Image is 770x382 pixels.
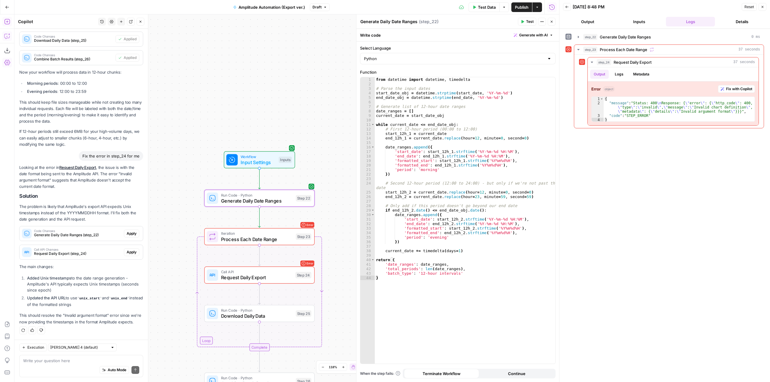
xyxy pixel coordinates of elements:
span: step_23 [583,47,597,53]
span: step_24 [597,59,611,65]
div: 6 [360,100,375,104]
a: Request Daily Export [59,165,96,170]
span: Apply [127,249,137,255]
label: Select Language [360,45,556,51]
span: Error [306,259,313,267]
g: Edge from start to step_22 [258,168,260,189]
div: 11 [360,122,375,127]
button: Test Data [469,2,499,12]
button: Logs [611,70,627,79]
div: Step 23 [296,234,311,240]
button: Test [518,18,536,26]
strong: Evening periods [27,89,57,94]
p: If 12-hour periods still exceed 6MB for your high-volume days, we can easily adjust to smaller ch... [19,128,143,147]
button: Inputs [614,17,664,26]
span: Error [306,221,313,229]
div: Copilot [18,19,96,25]
button: Execution [19,344,47,351]
span: Run Code · Python [221,307,293,313]
button: Details [717,17,766,26]
div: 43 [360,271,375,276]
textarea: Generate Daily Date Ranges [360,19,417,25]
button: 37 seconds [588,57,759,67]
code: unix_start [77,297,102,300]
div: 35 [360,235,375,240]
div: 37 [360,244,375,249]
span: Test Data [478,4,496,10]
span: Draft [313,5,322,10]
g: Edge from step_22 to step_23 [258,207,260,228]
div: Step 25 [296,310,311,316]
button: Publish [511,2,532,12]
span: Code Changes [34,53,113,57]
span: 37 seconds [738,47,760,52]
div: 9 [360,113,375,118]
span: Fix with Copilot [726,86,752,92]
span: Process Each Date Range [221,236,293,243]
div: 14 [360,136,375,140]
div: Run Code · PythonGenerate Daily Date RangesStep 22 [204,190,315,207]
button: Output [563,17,612,26]
span: Download Daily Data [221,313,293,320]
div: Complete [249,344,269,351]
div: 26 [360,194,375,199]
span: Reset [744,4,754,10]
div: 10 [360,118,375,122]
span: 37 seconds [733,60,755,65]
span: Generate Daily Date Ranges (step_22) [34,232,122,238]
strong: Updated the API URL [27,295,66,300]
div: 2 [592,101,604,114]
p: Now your workflow will process data in 12-hour chunks: [19,69,143,75]
button: Apply [124,230,139,237]
li: : 00:00 to 12:00 [26,80,143,86]
li: to the date range generation - Amplitude's API typically expects Unix timestamps (seconds since e... [26,275,143,293]
div: Run Code · PythonDownload Daily DataStep 25 [204,305,315,322]
span: Call API [221,269,293,275]
strong: Error [591,86,601,92]
div: 17 [360,149,375,154]
a: When the step fails: [360,371,400,376]
span: Combine Batch Results (step_26) [34,57,113,62]
div: Complete [204,344,315,351]
span: Test [526,19,534,24]
span: Code Changes [34,229,122,232]
div: 29 [360,208,375,212]
g: Edge from step_24 to step_25 [258,284,260,304]
p: This should resolve the "Invalid argument format" error since we're now providing the timestamps ... [19,312,143,325]
span: 118% [329,365,337,369]
button: Applied [115,35,139,43]
div: 39 [360,253,375,258]
g: Edge from step_23-iteration-end to step_26 [258,351,260,372]
div: 16 [360,145,375,149]
div: 31 [360,217,375,222]
p: This should keep file sizes manageable while not creating too many individual requests. Each file... [19,99,143,125]
p: Looking at the error in , the issue is with the date format being sent to the Amplitude API. The ... [19,164,143,190]
code: unix_end [109,297,129,300]
button: Apply [124,248,139,256]
span: Toggle code folding, rows 40 through 44 [371,258,374,262]
span: Execution [27,345,44,350]
div: Step 22 [296,195,311,201]
div: 13 [360,131,375,136]
button: Applied [115,54,139,62]
span: Request Daily Export (step_24) [34,251,122,256]
div: Write code [356,29,559,41]
p: The main changes: [19,264,143,270]
span: Run Code · Python [221,192,293,198]
span: Terminate Workflow [423,371,460,377]
div: 37 seconds [574,55,764,128]
div: 2 [360,82,375,86]
div: 15 [360,140,375,145]
div: 28 [360,203,375,208]
div: 12 [360,127,375,131]
span: Generate Daily Date Ranges [221,197,293,204]
p: The problem is likely that Amplitude's export API expects Unix timestamps instead of the YYYYMMDD... [19,203,143,222]
span: object [603,86,615,92]
div: 33 [360,226,375,231]
span: step_22 [583,34,597,40]
button: Generate with AI [511,31,556,39]
div: 7 [360,104,375,109]
input: Python [364,56,544,62]
div: 1 [360,77,375,82]
li: : 12:00 to 23:59 [26,88,143,94]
